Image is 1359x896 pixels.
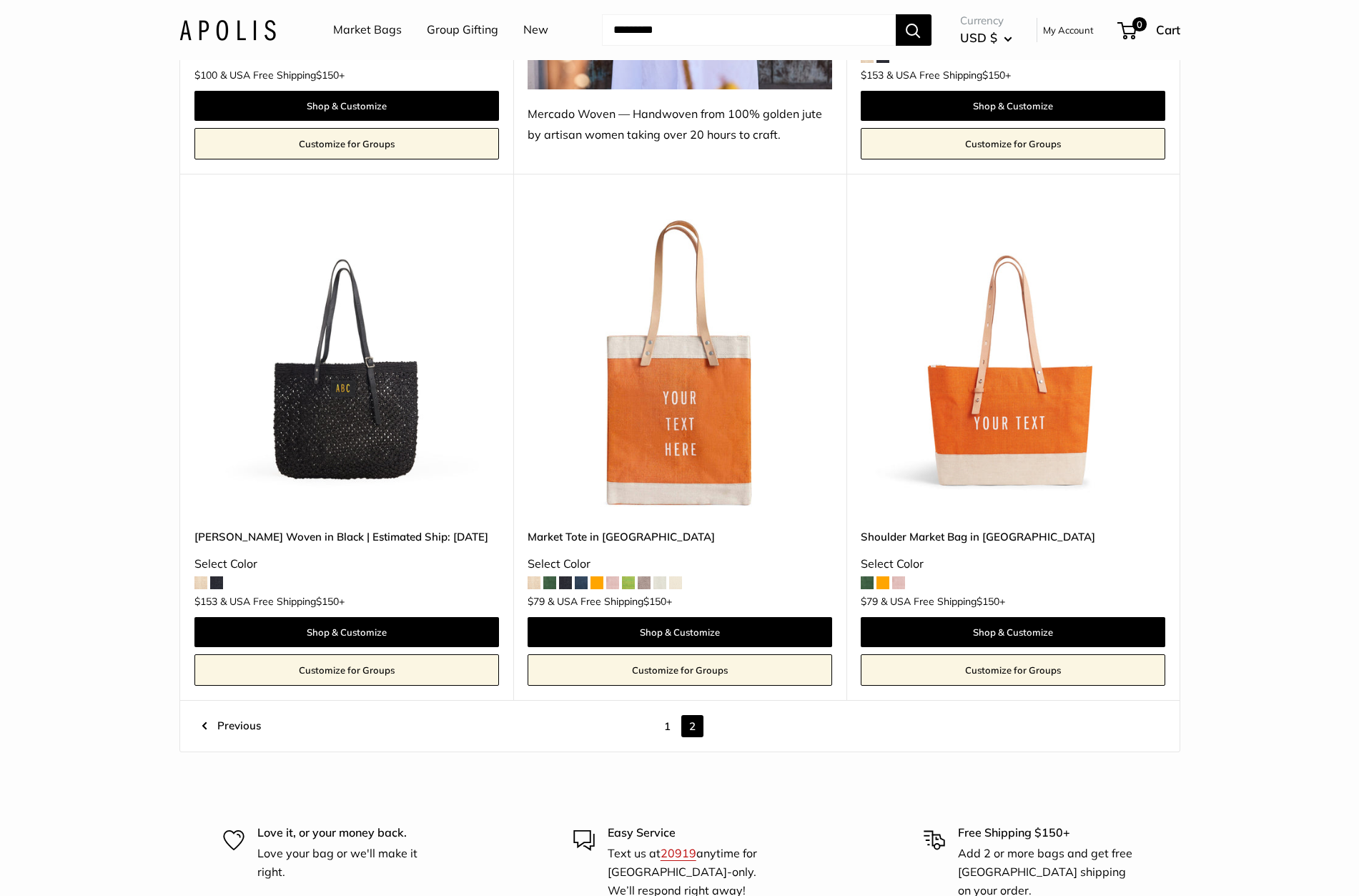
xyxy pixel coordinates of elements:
[194,210,499,514] a: Mercado Woven in Black | Estimated Ship: Oct. 26thMercado Woven in Black | Estimated Ship: Oct. 26th
[656,715,678,737] a: 1
[861,128,1165,159] a: Customize for Groups
[528,654,832,686] a: Customize for Groups
[861,91,1165,121] a: Shop & Customize
[661,846,696,860] a: 20919
[528,617,832,647] a: Shop & Customize
[11,842,153,885] iframe: Sign Up via Text for Offers
[257,845,436,881] p: Love your bag or we'll make it right.
[257,824,436,842] p: Love it, or your money back.
[643,595,666,608] span: $150
[548,596,672,606] span: & USA Free Shipping +
[861,528,1165,545] a: Shoulder Market Bag in [GEOGRAPHIC_DATA]
[194,654,499,686] a: Customize for Groups
[960,11,1012,31] span: Currency
[528,210,832,514] a: description_Make it yours with custom, printed text.Market Tote in Citrus
[316,595,339,608] span: $150
[528,553,832,575] div: Select Color
[194,91,499,121] a: Shop & Customize
[194,210,499,514] img: Mercado Woven in Black | Estimated Ship: Oct. 26th
[528,595,545,608] span: $79
[194,128,499,159] a: Customize for Groups
[427,19,498,41] a: Group Gifting
[1156,22,1180,37] span: Cart
[194,528,499,545] a: [PERSON_NAME] Woven in Black | Estimated Ship: [DATE]
[194,553,499,575] div: Select Color
[958,824,1137,842] p: Free Shipping $150+
[861,69,884,82] span: $153
[896,14,931,46] button: Search
[602,14,896,46] input: Search...
[977,595,999,608] span: $150
[220,596,345,606] span: & USA Free Shipping +
[608,824,786,842] p: Easy Service
[861,654,1165,686] a: Customize for Groups
[861,595,878,608] span: $79
[681,715,703,737] span: 2
[194,617,499,647] a: Shop & Customize
[982,69,1005,82] span: $150
[194,69,217,82] span: $100
[1132,17,1146,31] span: 0
[861,553,1165,575] div: Select Color
[179,19,276,40] img: Apolis
[861,210,1165,514] img: Make it yours with custom, printed text.
[202,715,261,737] a: Previous
[861,210,1165,514] a: Make it yours with custom, printed text.Shoulder Market Bag in Citrus
[881,596,1005,606] span: & USA Free Shipping +
[523,19,548,41] a: New
[194,595,217,608] span: $153
[886,70,1011,80] span: & USA Free Shipping +
[528,528,832,545] a: Market Tote in [GEOGRAPHIC_DATA]
[861,617,1165,647] a: Shop & Customize
[220,70,345,80] span: & USA Free Shipping +
[333,19,402,41] a: Market Bags
[960,26,1012,49] button: USD $
[960,30,997,45] span: USD $
[316,69,339,82] span: $150
[1043,21,1094,39] a: My Account
[528,210,832,514] img: description_Make it yours with custom, printed text.
[1119,19,1180,41] a: 0 Cart
[528,104,832,147] div: Mercado Woven — Handwoven from 100% golden jute by artisan women taking over 20 hours to craft.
